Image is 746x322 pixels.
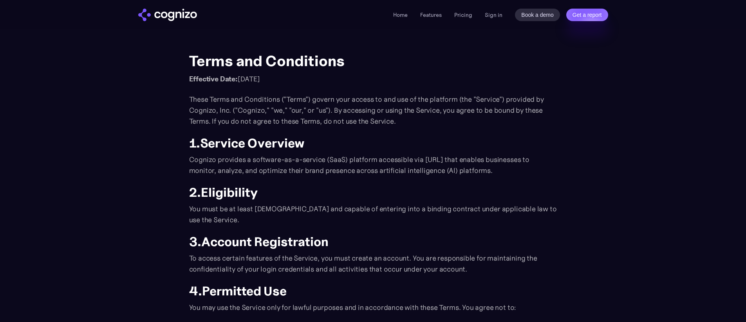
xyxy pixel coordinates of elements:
p: You may use the Service only for lawful purposes and in accordance with these Terms. You agree no... [189,302,557,313]
strong: Permitted Use [202,283,287,299]
p: You must be at least [DEMOGRAPHIC_DATA] and capable of entering into a binding contract under app... [189,203,557,225]
h1: Terms and Conditions [189,52,557,70]
a: Sign in [485,10,502,20]
strong: Effective Date: [189,74,238,83]
strong: Eligibility [201,185,258,200]
strong: Account Registration [201,234,329,250]
img: cognizo logo [138,9,197,21]
p: To access certain features of the Service, you must create an account. You are responsible for ma... [189,253,557,275]
p: Cognizo provides a software-as-a-service (SaaS) platform accessible via [URL] that enables busine... [189,154,557,176]
h2: 1. [189,136,557,150]
a: Get a report [566,9,608,21]
h2: 2. [189,185,557,200]
a: Book a demo [515,9,560,21]
h2: 4. [189,284,557,298]
p: [DATE] [189,74,557,85]
a: Pricing [454,11,472,18]
h2: 3. [189,235,557,249]
a: Home [393,11,408,18]
strong: Service Overview [200,135,305,151]
a: home [138,9,197,21]
p: These Terms and Conditions ("Terms") govern your access to and use of the platform (the "Service"... [189,94,557,127]
a: Features [420,11,442,18]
